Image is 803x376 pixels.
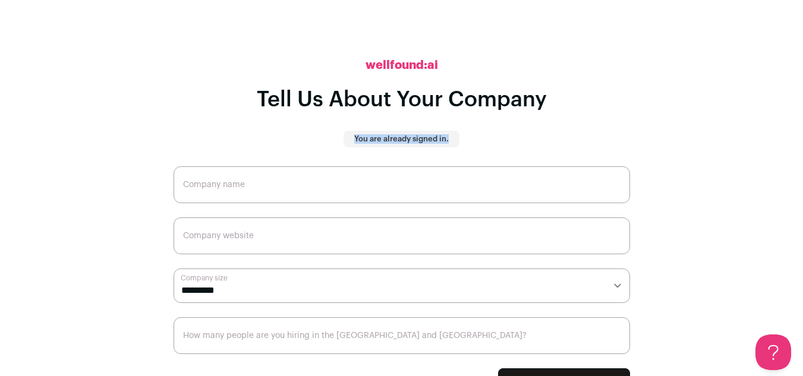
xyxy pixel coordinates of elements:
[257,88,547,112] h1: Tell Us About Your Company
[755,334,791,370] iframe: Help Scout Beacon - Open
[174,217,630,254] input: Company website
[174,317,630,354] input: How many people are you hiring in the US and Canada?
[354,134,449,144] p: You are already signed in.
[174,166,630,203] input: Company name
[366,57,438,74] h2: wellfound:ai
